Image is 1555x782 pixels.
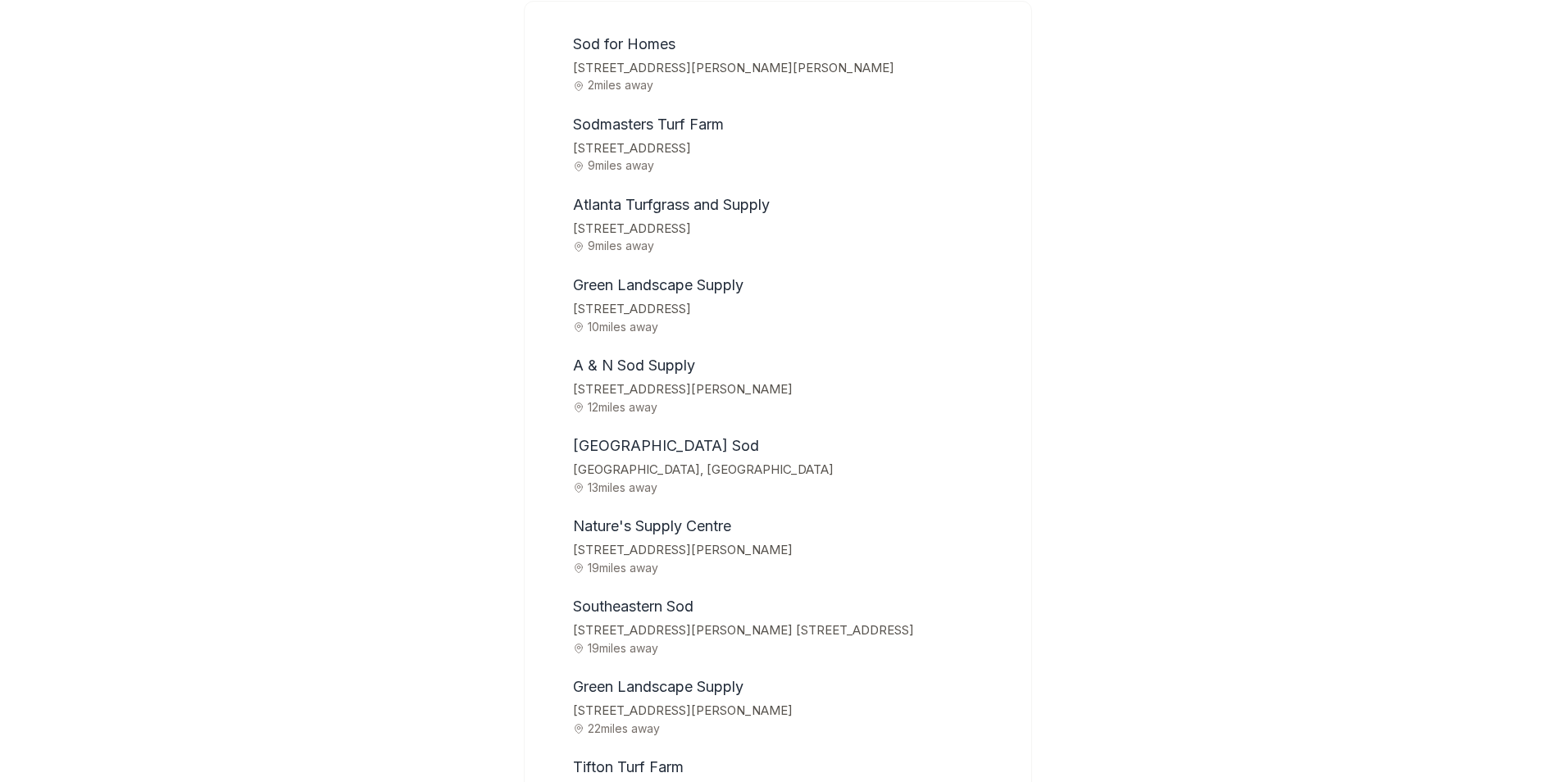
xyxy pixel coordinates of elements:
span: 19 miles away [573,642,1011,654]
span: Green Landscape Supply [573,276,743,293]
span: Southeastern Sod [573,598,693,615]
span: [GEOGRAPHIC_DATA] Sod [573,437,759,454]
span: [STREET_ADDRESS] [573,218,1011,240]
span: [STREET_ADDRESS][PERSON_NAME][PERSON_NAME] [573,57,1011,80]
span: [STREET_ADDRESS][PERSON_NAME] [573,379,1011,401]
span: Sodmasters Turf Farm [573,116,724,133]
span: 19 miles away [573,561,1011,574]
span: 22 miles away [573,722,1011,734]
span: [STREET_ADDRESS][PERSON_NAME] [573,539,1011,561]
span: Sod for Homes [573,35,675,52]
span: 13 miles away [573,481,1011,493]
span: 9 miles away [573,239,1011,252]
span: 2 miles away [573,79,1011,91]
span: 10 miles away [573,321,1011,333]
span: [STREET_ADDRESS][PERSON_NAME] [STREET_ADDRESS] [573,620,1011,642]
span: A & N Sod Supply [573,357,695,374]
span: [STREET_ADDRESS] [573,138,1011,160]
span: Atlanta Turfgrass and Supply [573,196,770,213]
span: Green Landscape Supply [573,678,743,695]
span: [STREET_ADDRESS] [573,298,1011,321]
span: 12 miles away [573,401,1011,413]
span: [GEOGRAPHIC_DATA], [GEOGRAPHIC_DATA] [573,459,1011,481]
span: 9 miles away [573,159,1011,171]
span: [STREET_ADDRESS][PERSON_NAME] [573,700,1011,722]
span: Nature's Supply Centre [573,517,731,534]
span: Tifton Turf Farm [573,758,684,775]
